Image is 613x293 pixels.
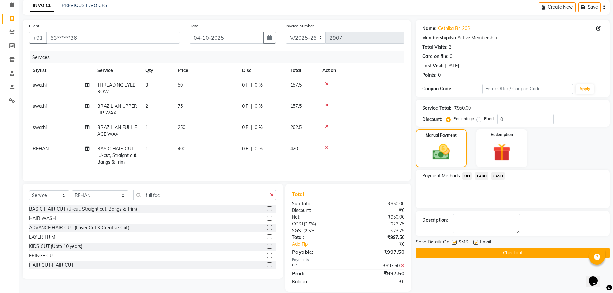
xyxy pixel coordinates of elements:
span: 262.5 [290,124,302,130]
span: THREADING EYEBROW [97,82,136,95]
div: ₹23.75 [348,227,409,234]
div: Net: [287,214,348,221]
iframe: chat widget [586,267,607,287]
label: Invoice Number [286,23,314,29]
div: HAIR WASH [29,215,56,222]
span: 0 % [255,145,263,152]
span: | [251,82,252,88]
div: HAIR CUT-HAIR CUT [29,262,74,269]
span: 75 [178,103,183,109]
button: Create New [539,2,576,12]
span: SGST [292,228,303,233]
span: 157.5 [290,103,302,109]
div: ₹23.75 [348,221,409,227]
label: Manual Payment [426,133,457,138]
div: LAYER TRIM [29,234,55,241]
div: Description: [422,217,448,224]
div: Balance : [287,279,348,285]
th: Disc [238,63,286,78]
span: 50 [178,82,183,88]
span: REHAN [33,146,49,151]
div: ₹0 [358,241,409,248]
span: CGST [292,221,304,227]
div: 0 [450,53,452,60]
div: ₹950.00 [348,200,409,207]
span: 157.5 [290,82,302,88]
div: Sub Total: [287,200,348,207]
span: CARD [475,172,488,180]
th: Price [174,63,238,78]
span: SMS [459,239,468,247]
span: 2.5% [305,228,314,233]
input: Search or Scan [133,190,268,200]
span: 1 [145,124,148,130]
a: PREVIOUS INVOICES [62,3,107,8]
span: 0 F [242,103,248,110]
span: swathi [33,103,47,109]
span: BRAZILIAN FULL FACE WAX [97,124,137,137]
div: Discount: [422,116,442,123]
span: 0 F [242,145,248,152]
span: Total [292,191,307,197]
div: ₹0 [348,207,409,214]
div: ₹950.00 [454,105,471,112]
label: Fixed [484,116,494,122]
span: Send Details On [416,239,449,247]
button: Checkout [416,248,610,258]
span: 250 [178,124,185,130]
span: swathi [33,124,47,130]
div: Payments [292,257,404,262]
label: Client [29,23,39,29]
th: Qty [142,63,174,78]
span: | [251,145,252,152]
span: 0 F [242,124,248,131]
span: 420 [290,146,298,151]
label: Date [190,23,198,29]
div: ( ) [287,227,348,234]
button: +91 [29,32,47,44]
div: ₹997.50 [348,234,409,241]
div: Coupon Code [422,86,483,92]
span: 1 [145,146,148,151]
button: Apply [576,84,594,94]
div: Membership: [422,34,450,41]
div: ( ) [287,221,348,227]
input: Enter Offer / Coupon Code [482,84,573,94]
div: No Active Membership [422,34,603,41]
span: CASH [491,172,505,180]
span: | [251,124,252,131]
div: UPI [287,262,348,269]
span: BRAZILIAN UPPERLIP WAX [97,103,137,116]
label: Redemption [491,132,513,138]
div: Paid: [287,270,348,277]
div: ₹997.50 [348,270,409,277]
span: Email [480,239,491,247]
div: Discount: [287,207,348,214]
label: Percentage [453,116,474,122]
span: 0 % [255,82,263,88]
div: ₹997.50 [348,262,409,269]
th: Action [319,63,404,78]
div: 0 [438,72,441,78]
div: Payable: [287,248,348,256]
span: Payment Methods [422,172,460,179]
div: ₹950.00 [348,214,409,221]
span: | [251,103,252,110]
div: Services [30,51,409,63]
div: Card on file: [422,53,449,60]
div: ADVANCE HAIR CUT (Layer Cut & Creative Cut) [29,224,129,231]
div: ₹0 [348,279,409,285]
div: Service Total: [422,105,451,112]
span: 0 % [255,103,263,110]
th: Stylist [29,63,93,78]
img: _cash.svg [427,142,455,162]
div: Total Visits: [422,44,448,50]
div: FRINGE CUT [29,252,55,259]
div: KIDS CUT (Upto 10 years) [29,243,82,250]
span: UPI [462,172,472,180]
span: 0 % [255,124,263,131]
img: _gift.svg [488,142,516,163]
span: 3 [145,82,148,88]
div: Points: [422,72,437,78]
button: Save [578,2,601,12]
